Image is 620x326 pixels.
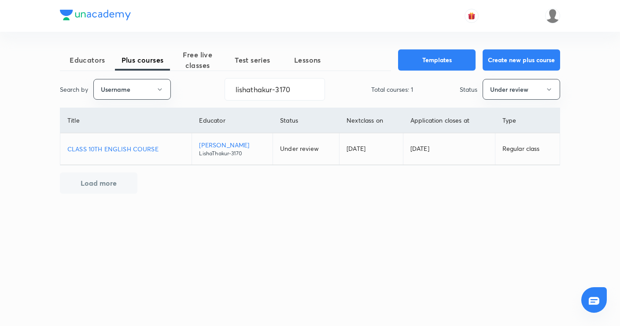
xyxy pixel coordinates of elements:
a: CLASS 10TH ENGLISH COURSE [67,144,185,154]
a: Company Logo [60,10,131,22]
span: Test series [225,55,280,65]
th: Application closes at [403,108,495,133]
td: [DATE] [403,133,495,165]
p: LishaThakur-3170 [199,150,266,157]
td: Regular class [495,133,560,165]
button: Load more [60,172,137,194]
th: Educator [192,108,273,133]
p: Search by [60,85,88,94]
th: Type [495,108,560,133]
button: Username [93,79,171,100]
th: Title [60,108,192,133]
img: Muzzamil [545,8,560,23]
span: Educators [60,55,115,65]
input: Search... [225,78,325,101]
span: Lessons [280,55,335,65]
td: [DATE] [340,133,403,165]
button: avatar [465,9,479,23]
a: [PERSON_NAME]LishaThakur-3170 [199,140,266,157]
img: avatar [468,12,476,20]
button: Templates [398,49,476,71]
span: Plus courses [115,55,170,65]
p: Total courses: 1 [371,85,413,94]
p: [PERSON_NAME] [199,140,266,150]
th: Status [273,108,340,133]
span: Free live classes [170,49,225,71]
th: Next class on [340,108,403,133]
td: Under review [273,133,340,165]
img: Company Logo [60,10,131,20]
button: Under review [483,79,560,100]
p: Status [460,85,477,94]
button: Create new plus course [483,49,560,71]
